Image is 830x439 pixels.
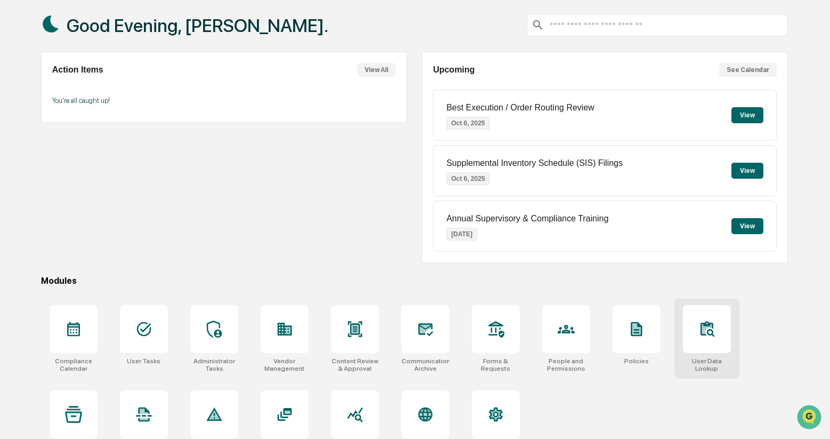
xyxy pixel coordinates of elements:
[731,107,763,123] button: View
[73,214,136,233] a: 🗄️Attestations
[719,63,777,77] button: See Calendar
[624,357,649,365] div: Policies
[446,214,608,224] p: Annual Supervisory & Compliance Training
[52,97,396,105] p: You're all caught up!
[94,145,124,154] span: 12:59 PM
[94,174,116,182] span: [DATE]
[127,357,160,365] div: User Tasks
[446,158,623,168] p: Supplemental Inventory Schedule (SIS) Filings
[67,15,328,36] h1: Good Evening, [PERSON_NAME].
[41,276,788,286] div: Modules
[106,265,129,273] span: Pylon
[796,404,825,433] iframe: Open customer support
[683,357,731,372] div: User Data Lookup
[401,357,449,372] div: Communications Archive
[21,218,69,229] span: Preclearance
[77,219,86,228] div: 🗄️
[433,65,474,75] h2: Upcoming
[22,82,42,101] img: 8933085812038_c878075ebb4cc5468115_72.jpg
[48,92,151,101] div: We're offline, we'll be back soon
[165,116,194,129] button: See all
[33,174,86,182] span: [PERSON_NAME]
[731,218,763,234] button: View
[331,357,379,372] div: Content Review & Approval
[88,145,92,154] span: •
[33,145,86,154] span: [PERSON_NAME]
[11,135,28,152] img: Steven Moralez
[11,164,28,181] img: Jack Rasmussen
[75,264,129,273] a: Powered byPylon
[88,218,132,229] span: Attestations
[11,22,194,39] p: How can we help?
[446,103,594,113] p: Best Execution / Order Routing Review
[21,174,30,183] img: 1746055101610-c473b297-6a78-478c-a979-82029cc54cd1
[50,357,98,372] div: Compliance Calendar
[261,357,309,372] div: Vendor Management
[11,219,19,228] div: 🖐️
[446,228,477,241] p: [DATE]
[52,65,103,75] h2: Action Items
[357,63,396,77] button: View All
[472,357,520,372] div: Forms & Requests
[181,85,194,98] button: Start new chat
[731,163,763,179] button: View
[542,357,590,372] div: People and Permissions
[190,357,238,372] div: Administrator Tasks
[11,118,71,127] div: Past conversations
[446,117,489,130] p: Oct 6, 2025
[446,172,489,185] p: Oct 6, 2025
[88,174,92,182] span: •
[6,214,73,233] a: 🖐️Preclearance
[48,82,175,92] div: Start new chat
[11,82,30,101] img: 1746055101610-c473b297-6a78-478c-a979-82029cc54cd1
[21,238,67,249] span: Data Lookup
[11,240,19,248] div: 🔎
[6,234,71,253] a: 🔎Data Lookup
